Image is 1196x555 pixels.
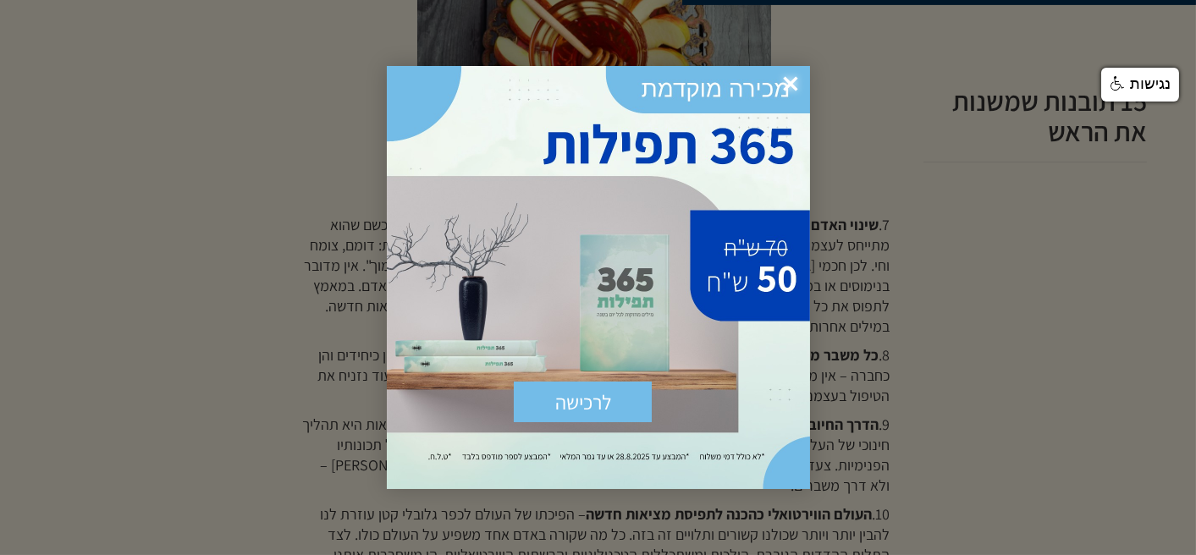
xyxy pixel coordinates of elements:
span: × [773,66,810,103]
div: סגור פופאפ [773,66,810,103]
div: שלח [514,382,652,422]
img: נגישות [1111,76,1126,91]
a: נגישות [1101,68,1179,102]
span: נגישות [1130,75,1171,92]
